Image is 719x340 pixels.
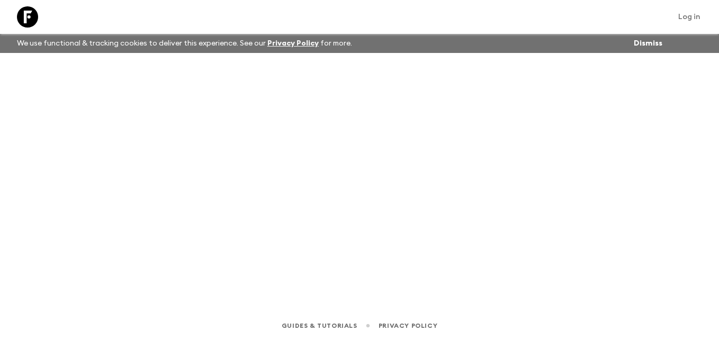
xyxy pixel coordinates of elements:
a: Log in [672,10,706,24]
p: We use functional & tracking cookies to deliver this experience. See our for more. [13,34,356,53]
button: Dismiss [631,36,665,51]
a: Guides & Tutorials [282,320,357,332]
a: Privacy Policy [267,40,319,47]
a: Privacy Policy [379,320,437,332]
